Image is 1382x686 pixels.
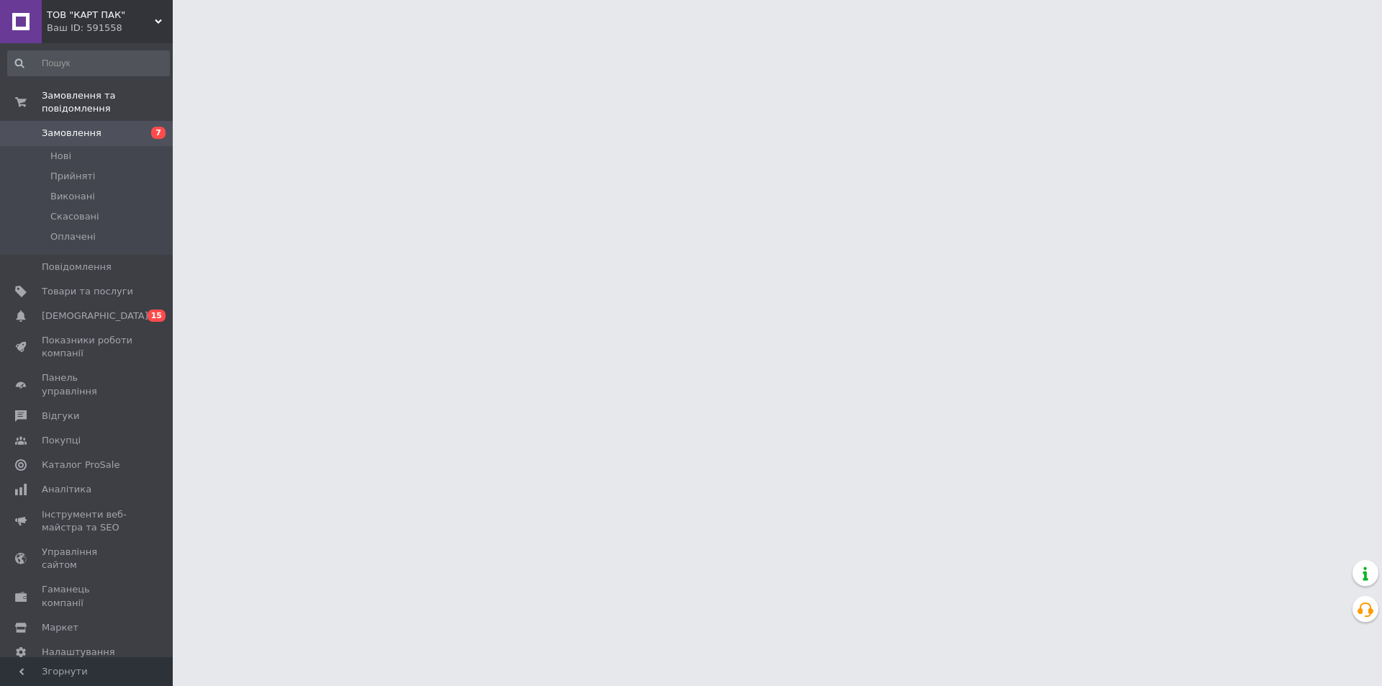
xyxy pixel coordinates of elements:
[42,127,101,140] span: Замовлення
[42,285,133,298] span: Товари та послуги
[42,459,119,471] span: Каталог ProSale
[42,334,133,360] span: Показники роботи компанії
[42,410,79,423] span: Відгуки
[42,546,133,572] span: Управління сайтом
[42,483,91,496] span: Аналітика
[7,50,170,76] input: Пошук
[42,371,133,397] span: Панель управління
[50,230,96,243] span: Оплачені
[47,9,155,22] span: ТОВ "КАРТ ПАК"
[42,508,133,534] span: Інструменти веб-майстра та SEO
[42,646,115,659] span: Налаштування
[42,583,133,609] span: Гаманець компанії
[50,190,95,203] span: Виконані
[42,621,78,634] span: Маркет
[50,170,95,183] span: Прийняті
[42,261,112,274] span: Повідомлення
[42,89,173,115] span: Замовлення та повідомлення
[42,310,148,322] span: [DEMOGRAPHIC_DATA]
[47,22,173,35] div: Ваш ID: 591558
[50,210,99,223] span: Скасовані
[148,310,166,322] span: 15
[50,150,71,163] span: Нові
[42,434,81,447] span: Покупці
[151,127,166,139] span: 7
